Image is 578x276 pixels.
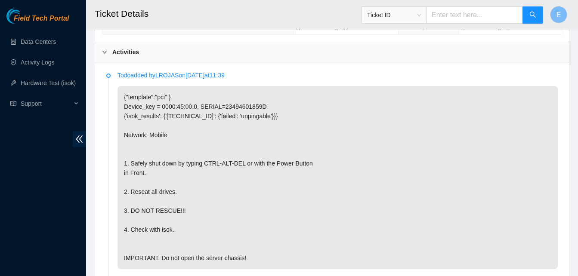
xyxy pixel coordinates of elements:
input: Enter text here... [427,6,523,24]
a: Activity Logs [21,59,55,66]
button: search [522,6,543,24]
img: Akamai Technologies [6,9,43,24]
span: read [10,101,16,107]
p: {"template":"pci" } Device_key = 0000:45:00.0, SERIAL=23494601859D {'isok_results': {'[TECHNICAL_... [117,86,558,269]
div: Activities [95,42,569,62]
span: Ticket ID [367,9,421,21]
a: Data Centers [21,38,56,45]
span: double-left [73,131,86,147]
span: search [529,11,536,19]
a: Hardware Test (isok) [21,80,76,86]
span: E [556,9,561,20]
a: Akamai TechnologiesField Tech Portal [6,15,69,27]
span: Support [21,95,71,112]
b: Activities [112,47,139,57]
p: Todo added by LROJAS on [DATE] at 11:39 [117,71,558,80]
span: Field Tech Portal [14,15,69,23]
button: E [550,6,567,23]
span: right [102,49,107,55]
